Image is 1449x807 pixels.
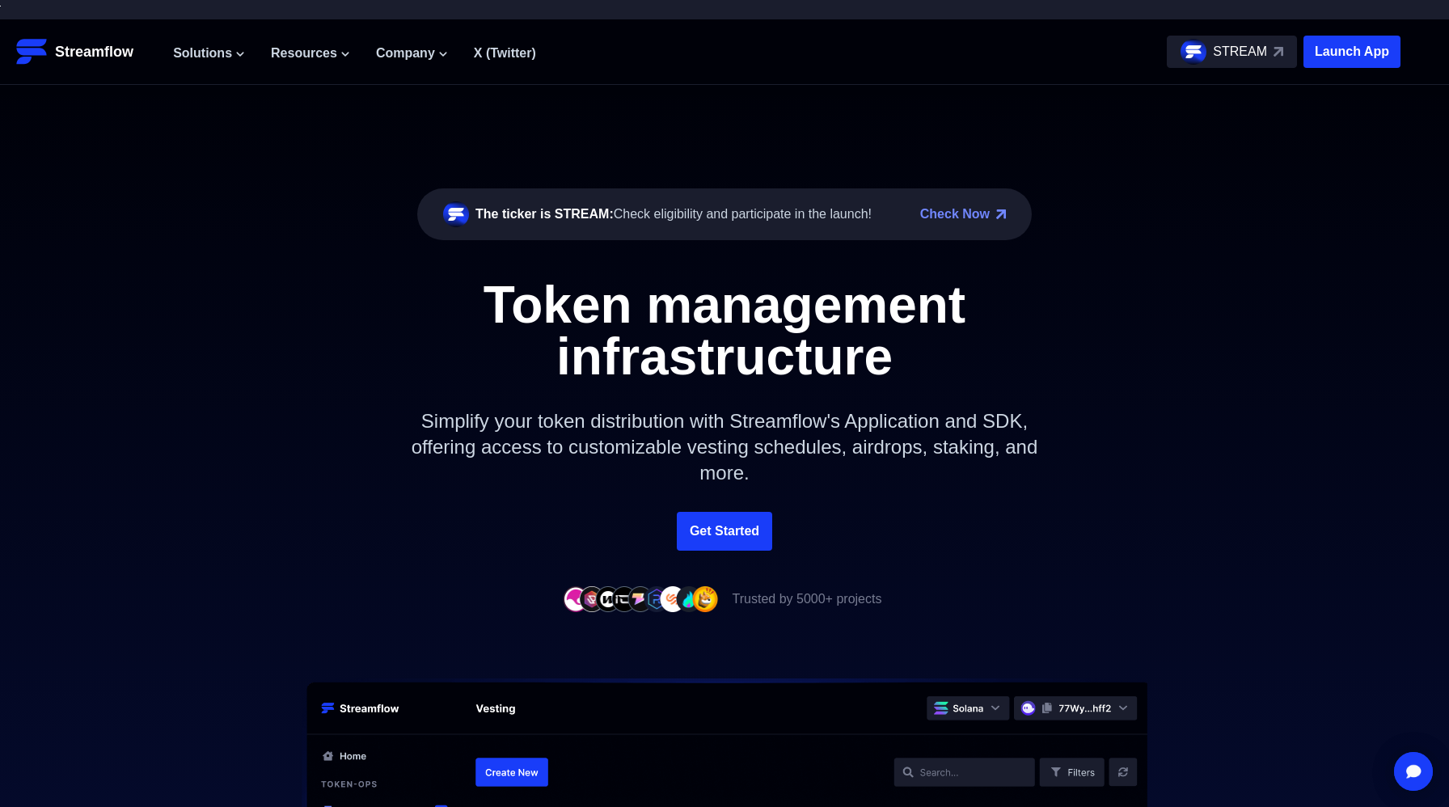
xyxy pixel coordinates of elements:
[361,279,1088,382] h1: Token management infrastructure
[1303,36,1400,68] button: Launch App
[173,44,232,63] span: Solutions
[692,586,718,611] img: company-9
[173,44,245,63] button: Solutions
[676,586,702,611] img: company-8
[1181,39,1206,65] img: streamflow-logo-circle.png
[579,586,605,611] img: company-2
[376,44,435,63] span: Company
[55,40,133,63] p: Streamflow
[733,589,882,609] p: Trusted by 5000+ projects
[644,586,670,611] img: company-6
[1167,36,1297,68] a: STREAM
[377,382,1072,512] p: Simplify your token distribution with Streamflow's Application and SDK, offering access to custom...
[611,586,637,611] img: company-4
[443,201,469,227] img: streamflow-logo-circle.png
[474,46,536,60] a: X (Twitter)
[627,586,653,611] img: company-5
[1213,42,1267,61] p: STREAM
[1394,752,1433,791] div: Open Intercom Messenger
[660,586,686,611] img: company-7
[376,44,448,63] button: Company
[271,44,350,63] button: Resources
[563,586,589,611] img: company-1
[677,512,772,551] a: Get Started
[920,205,990,224] a: Check Now
[16,36,157,68] a: Streamflow
[271,44,337,63] span: Resources
[595,586,621,611] img: company-3
[1274,47,1283,57] img: top-right-arrow.svg
[996,209,1006,219] img: top-right-arrow.png
[475,205,872,224] div: Check eligibility and participate in the launch!
[16,36,49,68] img: Streamflow Logo
[475,207,614,221] span: The ticker is STREAM:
